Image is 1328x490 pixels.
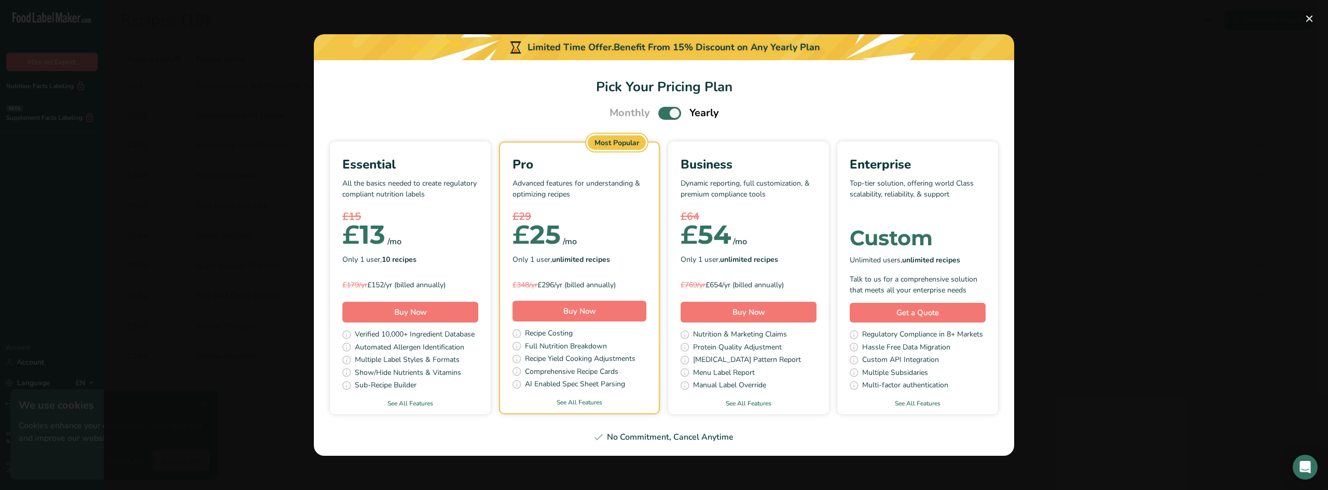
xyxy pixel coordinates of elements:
[862,329,983,342] span: Regulatory Compliance in 8+ Markets
[850,274,986,296] div: Talk to us for a comprehensive solution that meets all your enterprise needs
[525,366,618,379] span: Comprehensive Recipe Cards
[614,40,820,54] div: Benefit From 15% Discount on Any Yearly Plan
[693,329,787,342] span: Nutrition & Marketing Claims
[902,255,960,265] b: unlimited recipes
[733,235,747,248] div: /mo
[513,301,646,321] button: Buy Now
[388,235,402,248] div: /mo
[314,34,1014,60] div: Limited Time Offer.
[355,354,460,367] span: Multiple Label Styles & Formats
[525,353,635,366] span: Recipe Yield Cooking Adjustments
[513,225,561,245] div: 25
[342,280,367,290] span: £179/yr
[850,255,960,265] span: Unlimited users,
[693,354,801,367] span: [MEDICAL_DATA] Pattern Report
[850,155,986,174] div: Enterprise
[850,178,986,209] p: Top-tier solution, offering world Class scalability, reliability, & support
[681,279,817,290] div: £654/yr (billed annually)
[513,254,610,265] span: Only 1 user,
[525,379,625,391] span: AI Enabled Spec Sheet Parsing
[342,209,478,225] div: £15
[681,254,778,265] span: Only 1 user,
[862,342,950,355] span: Hassle Free Data Migration
[355,367,461,380] span: Show/Hide Nutrients & Vitamins
[513,209,646,225] div: £29
[525,341,607,354] span: Full Nutrition Breakdown
[732,307,765,317] span: Buy Now
[693,380,766,393] span: Manual Label Override
[342,178,478,209] p: All the basics needed to create regulatory compliant nutrition labels
[355,380,417,393] span: Sub-Recipe Builder
[693,367,755,380] span: Menu Label Report
[610,105,650,121] span: Monthly
[563,306,596,316] span: Buy Now
[342,225,385,245] div: 13
[355,329,475,342] span: Verified 10,000+ Ingredient Database
[681,219,698,250] span: £
[681,178,817,209] p: Dynamic reporting, full customization, & premium compliance tools
[525,328,573,341] span: Recipe Costing
[563,235,577,248] div: /mo
[681,209,817,225] div: £64
[552,255,610,264] b: unlimited recipes
[850,228,986,248] div: Custom
[1293,455,1318,480] div: Open Intercom Messenger
[896,307,939,319] span: Get a Quote
[513,155,646,174] div: Pro
[326,77,1002,97] h1: Pick Your Pricing Plan
[382,255,417,264] b: 10 recipes
[342,302,478,323] button: Buy Now
[837,399,998,408] a: See All Features
[862,367,928,380] span: Multiple Subsidaries
[850,303,986,323] a: Get a Quote
[681,155,817,174] div: Business
[513,219,530,250] span: £
[355,342,464,355] span: Automated Allergen Identification
[681,302,817,323] button: Buy Now
[394,307,427,317] span: Buy Now
[862,354,939,367] span: Custom API Integration
[513,178,646,209] p: Advanced features for understanding & optimizing recipes
[681,225,731,245] div: 54
[513,280,537,290] span: £348/yr
[689,105,719,121] span: Yearly
[862,380,948,393] span: Multi-factor authentication
[342,219,359,250] span: £
[681,280,706,290] span: £769/yr
[342,254,417,265] span: Only 1 user,
[693,342,782,355] span: Protein Quality Adjustment
[330,399,491,408] a: See All Features
[342,155,478,174] div: Essential
[588,135,646,150] div: Most Popular
[720,255,778,264] b: unlimited recipes
[326,431,1002,443] div: No Commitment, Cancel Anytime
[500,398,659,407] a: See All Features
[342,279,478,290] div: £152/yr (billed annually)
[668,399,829,408] a: See All Features
[513,279,646,290] div: £296/yr (billed annually)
